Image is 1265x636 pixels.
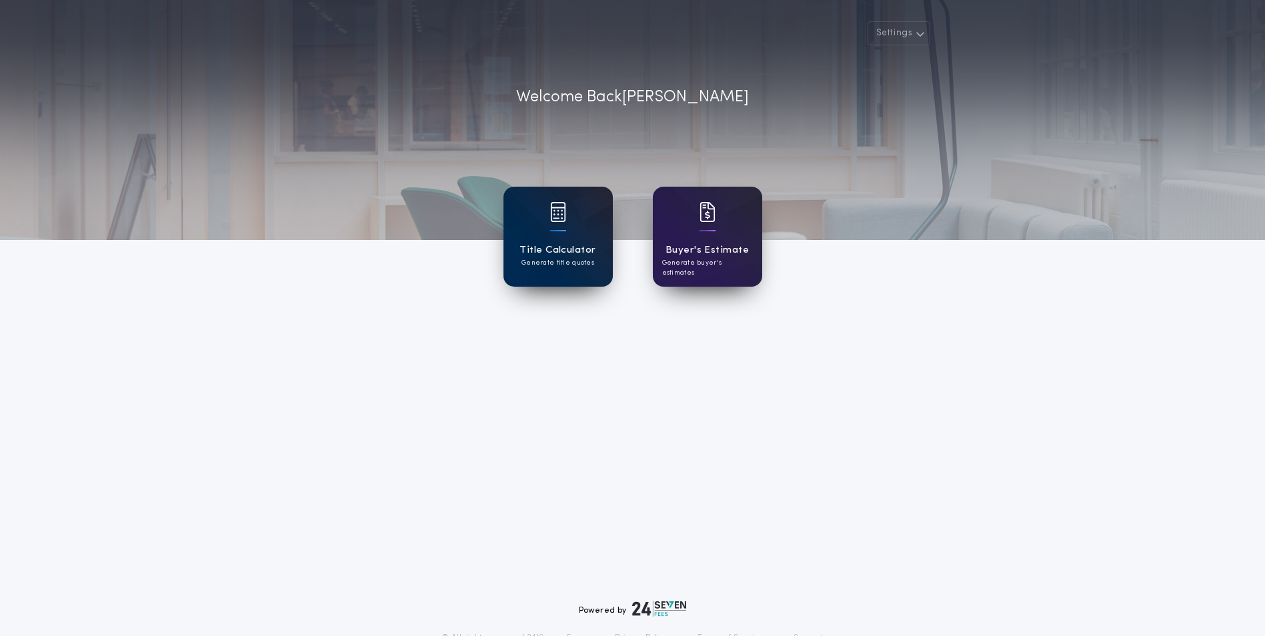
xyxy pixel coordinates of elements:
[503,187,613,287] a: card iconTitle CalculatorGenerate title quotes
[519,243,595,258] h1: Title Calculator
[550,202,566,222] img: card icon
[868,21,930,45] button: Settings
[700,202,716,222] img: card icon
[666,243,749,258] h1: Buyer's Estimate
[653,187,762,287] a: card iconBuyer's EstimateGenerate buyer's estimates
[521,258,594,268] p: Generate title quotes
[632,601,687,617] img: logo
[662,258,753,278] p: Generate buyer's estimates
[516,85,749,109] p: Welcome Back [PERSON_NAME]
[579,601,687,617] div: Powered by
